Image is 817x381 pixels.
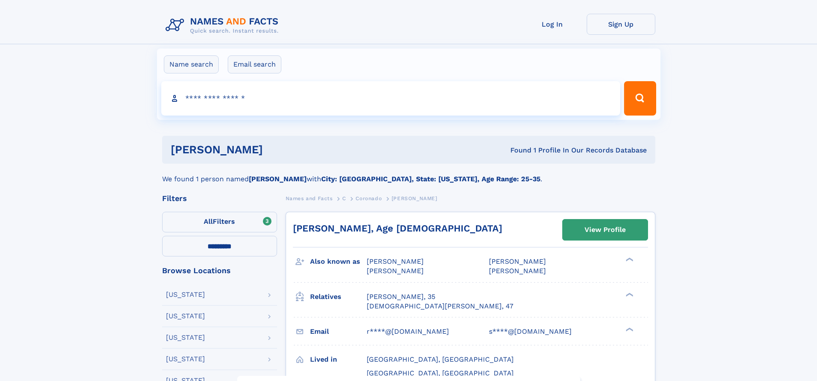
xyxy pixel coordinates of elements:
[489,257,546,265] span: [PERSON_NAME]
[624,81,656,116] button: Search Button
[166,291,205,298] div: [US_STATE]
[624,326,634,332] div: ❯
[162,195,277,202] div: Filters
[367,355,514,363] span: [GEOGRAPHIC_DATA], [GEOGRAPHIC_DATA]
[162,14,286,37] img: Logo Names and Facts
[293,223,502,234] a: [PERSON_NAME], Age [DEMOGRAPHIC_DATA]
[162,164,655,184] div: We found 1 person named with .
[386,146,647,155] div: Found 1 Profile In Our Records Database
[161,81,621,116] input: search input
[164,55,219,73] label: Name search
[310,324,367,339] h3: Email
[342,193,346,204] a: C
[367,369,514,377] span: [GEOGRAPHIC_DATA], [GEOGRAPHIC_DATA]
[367,292,435,302] a: [PERSON_NAME], 35
[624,257,634,262] div: ❯
[166,356,205,363] div: [US_STATE]
[228,55,281,73] label: Email search
[367,267,424,275] span: [PERSON_NAME]
[585,220,626,240] div: View Profile
[162,212,277,232] label: Filters
[310,290,367,304] h3: Relatives
[162,267,277,274] div: Browse Locations
[166,313,205,320] div: [US_STATE]
[166,334,205,341] div: [US_STATE]
[518,14,587,35] a: Log In
[356,195,382,201] span: Coronado
[171,144,387,155] h1: [PERSON_NAME]
[286,193,333,204] a: Names and Facts
[310,352,367,367] h3: Lived in
[204,217,213,226] span: All
[310,254,367,269] h3: Also known as
[249,175,307,183] b: [PERSON_NAME]
[321,175,540,183] b: City: [GEOGRAPHIC_DATA], State: [US_STATE], Age Range: 25-35
[587,14,655,35] a: Sign Up
[342,195,346,201] span: C
[624,292,634,297] div: ❯
[367,302,513,311] a: [DEMOGRAPHIC_DATA][PERSON_NAME], 47
[563,219,648,240] a: View Profile
[367,257,424,265] span: [PERSON_NAME]
[356,193,382,204] a: Coronado
[489,267,546,275] span: [PERSON_NAME]
[392,195,437,201] span: [PERSON_NAME]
